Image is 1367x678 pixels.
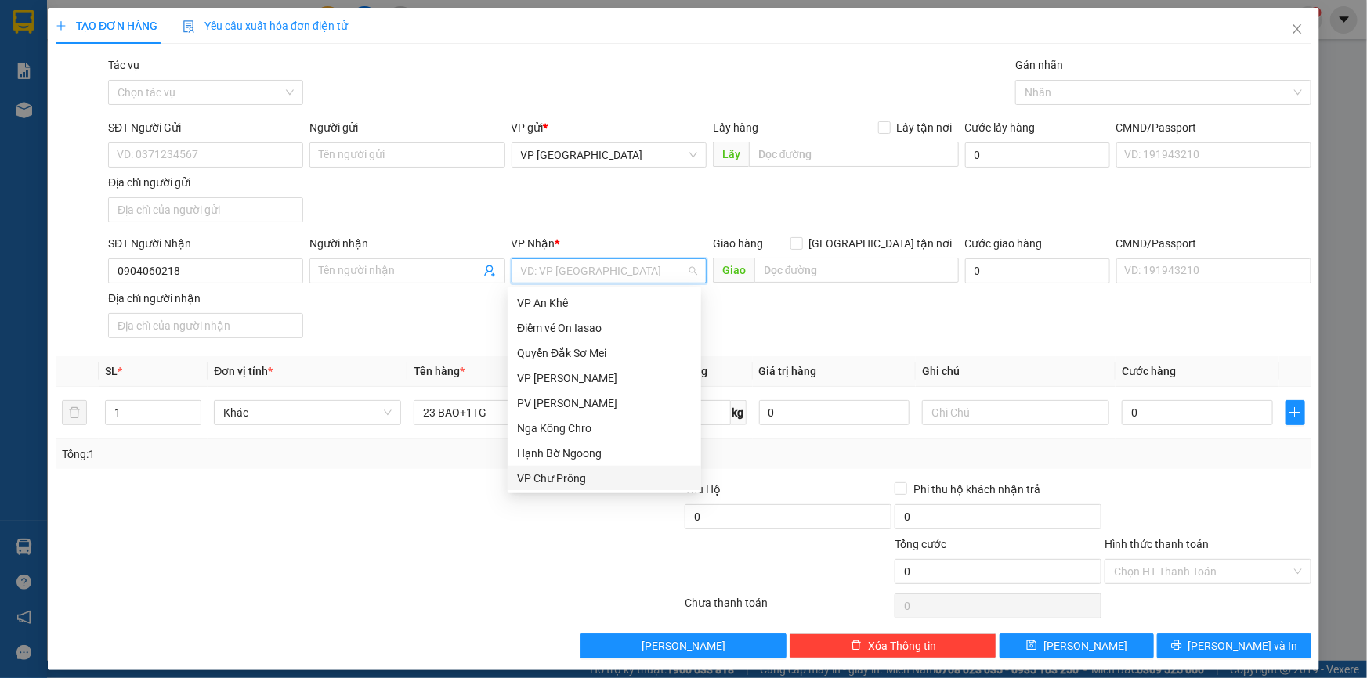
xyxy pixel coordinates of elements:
input: 0 [759,400,910,425]
span: kg [731,400,747,425]
input: Địa chỉ của người nhận [108,313,303,338]
span: VP Sài Gòn [521,143,697,167]
div: Điểm vé On Iasao [508,316,701,341]
span: [PERSON_NAME] [1043,637,1127,655]
div: Địa chỉ người nhận [108,290,303,307]
span: Lấy tận nơi [891,119,959,136]
input: Cước lấy hàng [965,142,1110,168]
div: Hạnh Bờ Ngoong [517,445,692,462]
span: [PERSON_NAME] và In [1188,637,1298,655]
span: SL [105,365,118,377]
span: Giao [713,258,754,283]
span: delete [851,640,862,652]
span: Cước hàng [1122,365,1176,377]
span: TẠO ĐƠN HÀNG [56,20,157,32]
span: Giá trị hàng [759,365,817,377]
span: ĐỨC ĐẠT GIA LAI [62,15,214,37]
label: Cước giao hàng [965,237,1043,250]
span: plus [56,20,67,31]
button: deleteXóa Thông tin [790,633,996,658]
input: Ghi Chú [922,400,1109,425]
span: Lấy hàng [713,121,758,134]
span: plus [1286,406,1304,419]
div: Quyển Đắk Sơ Mei [508,341,701,366]
div: Người nhận [309,235,504,252]
strong: 0901 936 968 [10,69,87,84]
span: Tên hàng [414,365,465,377]
span: Phí thu hộ khách nhận trả [907,481,1047,498]
span: Đơn vị tính [214,365,273,377]
button: printer[PERSON_NAME] và In [1157,633,1311,658]
input: Địa chỉ của người gửi [108,197,303,222]
div: CMND/Passport [1116,235,1311,252]
span: close [1291,23,1304,35]
strong: 0931 600 979 [57,52,134,67]
img: icon [183,20,195,33]
div: SĐT Người Gửi [108,119,303,136]
div: Người gửi [309,119,504,136]
span: Giao hàng [713,237,763,250]
div: VP An Khê [508,290,701,316]
label: Tác vụ [108,59,139,71]
strong: [PERSON_NAME]: [139,44,237,59]
div: Quyển Đắk Sơ Mei [517,344,692,362]
div: VP An Khê [517,294,692,312]
span: Tổng cước [895,538,946,550]
span: [GEOGRAPHIC_DATA] tận nơi [803,235,959,252]
span: Thu Hộ [685,483,721,496]
span: user-add [483,265,496,277]
label: Hình thức thanh toán [1105,538,1209,550]
input: Cước giao hàng [965,258,1110,283]
span: VP [GEOGRAPHIC_DATA] [10,98,194,142]
div: VP Chư Prông [508,466,701,491]
div: Nga Kông Chro [517,420,692,437]
div: Địa chỉ người gửi [108,174,303,191]
label: Gán nhãn [1015,59,1063,71]
button: delete [62,400,87,425]
input: Dọc đường [749,142,959,167]
span: Yêu cầu xuất hóa đơn điện tử [183,20,348,32]
div: VP [PERSON_NAME] [517,370,692,387]
button: save[PERSON_NAME] [1000,633,1154,658]
div: SĐT Người Nhận [108,235,303,252]
div: Chưa thanh toán [684,594,894,622]
input: VD: Bàn, Ghế [414,400,601,425]
strong: Sài Gòn: [10,52,57,67]
div: Điểm vé On Iasao [517,319,692,337]
span: VP GỬI: [10,98,78,120]
input: Dọc đường [754,258,959,283]
div: PV Sâm Ianhin [508,391,701,416]
span: [PERSON_NAME] [642,637,725,655]
div: Nga Kông Chro [508,416,701,441]
div: Tổng: 1 [62,445,528,463]
th: Ghi chú [916,356,1116,387]
div: PV [PERSON_NAME] [517,395,692,412]
span: Xóa Thông tin [868,637,936,655]
button: [PERSON_NAME] [580,633,787,658]
span: save [1026,640,1037,652]
span: Lấy [713,142,749,167]
strong: 0901 933 179 [139,76,216,91]
div: VP gửi [512,119,707,136]
div: VP Chư Prông [517,470,692,487]
div: VP Hòa Lệ Chí [508,366,701,391]
span: printer [1171,640,1182,652]
button: Close [1275,8,1319,52]
button: plus [1286,400,1305,425]
strong: 0901 900 568 [139,44,266,74]
div: CMND/Passport [1116,119,1311,136]
label: Cước lấy hàng [965,121,1036,134]
span: Khác [223,401,392,424]
span: VP Nhận [512,237,555,250]
div: Hạnh Bờ Ngoong [508,441,701,466]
